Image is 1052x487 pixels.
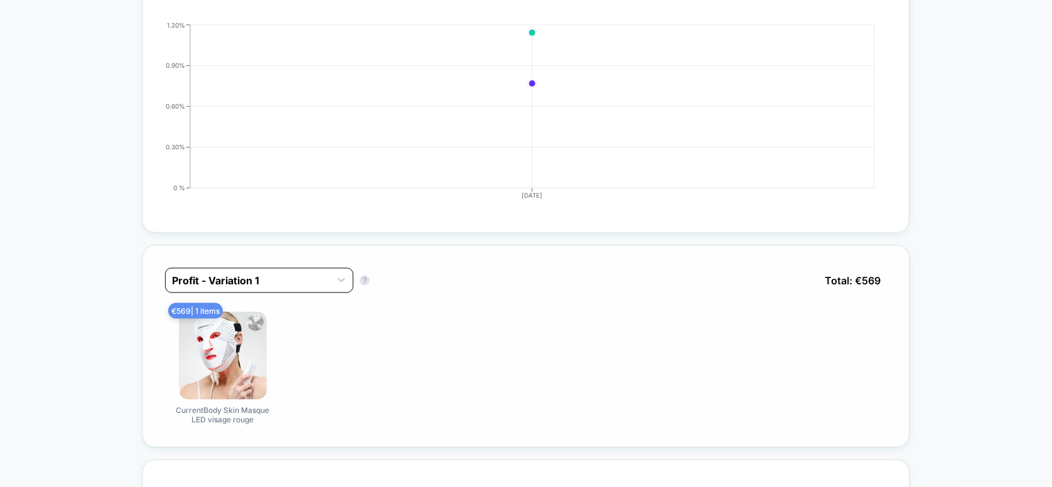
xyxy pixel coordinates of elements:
img: CurrentBody Skin Masque LED visage rouge [179,312,267,400]
tspan: 1.20% [167,21,185,29]
span: CurrentBody Skin Masque LED visage rouge [176,406,270,425]
tspan: 0.30% [166,143,185,151]
tspan: 0.90% [166,62,185,69]
button: ? [360,276,370,286]
tspan: 0 % [173,184,185,191]
span: Total: € 569 [819,268,887,293]
div: CONVERSION_RATE [153,22,874,210]
span: € 569 | 1 items [168,303,223,319]
tspan: [DATE] [522,191,543,199]
tspan: 0.60% [166,102,185,110]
